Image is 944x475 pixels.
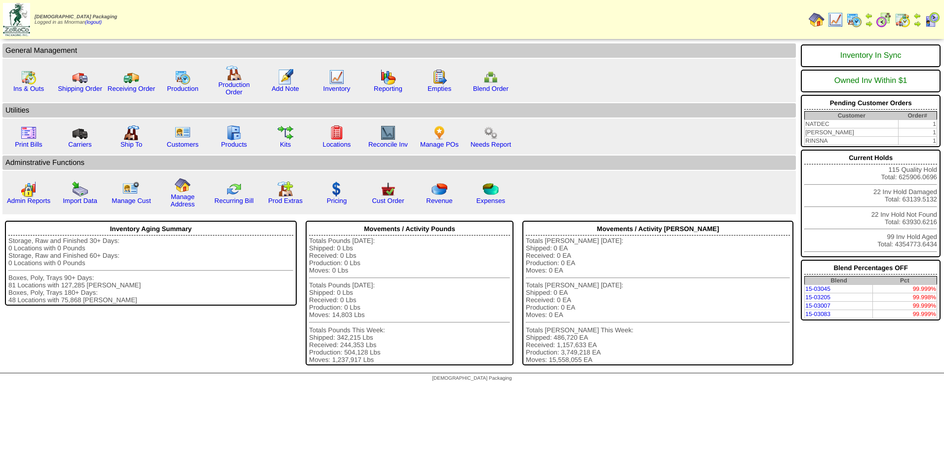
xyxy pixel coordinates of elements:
img: pie_chart.png [432,181,447,197]
a: Add Note [272,85,299,92]
div: Owned Inv Within $1 [804,72,937,90]
img: zoroco-logo-small.webp [3,3,30,36]
a: Receiving Order [108,85,155,92]
a: Expenses [476,197,506,204]
td: RINSNA [805,137,899,145]
a: Cust Order [372,197,404,204]
div: Storage, Raw and Finished 30+ Days: 0 Locations with 0 Pounds Storage, Raw and Finished 60+ Days:... [8,237,293,304]
img: truck.gif [72,69,88,85]
div: Pending Customer Orders [804,97,937,110]
td: 1 [898,120,937,128]
img: cust_order.png [380,181,396,197]
a: 15-03007 [805,302,830,309]
img: truck3.gif [72,125,88,141]
img: calendarprod.gif [846,12,862,28]
div: Inventory Aging Summary [8,223,293,236]
a: Shipping Order [58,85,102,92]
a: Production Order [218,81,250,96]
a: Pricing [327,197,347,204]
img: invoice2.gif [21,125,37,141]
img: prodextras.gif [277,181,293,197]
a: Manage Address [171,193,195,208]
img: workorder.gif [432,69,447,85]
img: reconcile.gif [226,181,242,197]
td: 99.999% [873,310,937,318]
img: calendarcustomer.gif [924,12,940,28]
img: orders.gif [277,69,293,85]
td: 1 [898,137,937,145]
a: Manage Cust [112,197,151,204]
td: 99.999% [873,302,937,310]
a: Needs Report [471,141,511,148]
img: workflow.png [483,125,499,141]
td: Utilities [2,103,796,118]
img: arrowleft.gif [913,12,921,20]
a: 15-03045 [805,285,830,292]
td: General Management [2,43,796,58]
a: Revenue [426,197,452,204]
div: Totals [PERSON_NAME] [DATE]: Shipped: 0 EA Received: 0 EA Production: 0 EA Moves: 0 EA Totals [PE... [526,237,790,363]
img: factory.gif [226,65,242,81]
img: pie_chart2.png [483,181,499,197]
td: 99.998% [873,293,937,302]
a: Blend Order [473,85,509,92]
img: arrowleft.gif [865,12,873,20]
div: Inventory In Sync [804,46,937,65]
a: Ship To [120,141,142,148]
div: Blend Percentages OFF [804,262,937,275]
th: Pct [873,277,937,285]
img: import.gif [72,181,88,197]
img: home.gif [809,12,825,28]
img: locations.gif [329,125,345,141]
div: Totals Pounds [DATE]: Shipped: 0 Lbs Received: 0 Lbs Production: 0 Lbs Moves: 0 Lbs Totals Pounds... [309,237,510,363]
a: Customers [167,141,198,148]
span: [DEMOGRAPHIC_DATA] Packaging [432,376,511,381]
a: Inventory [323,85,351,92]
a: Reconcile Inv [368,141,408,148]
span: Logged in as Mnorman [35,14,117,25]
a: Reporting [374,85,402,92]
a: Manage POs [420,141,459,148]
img: calendarinout.gif [21,69,37,85]
img: managecust.png [122,181,141,197]
a: Carriers [68,141,91,148]
a: Production [167,85,198,92]
a: 15-03205 [805,294,830,301]
div: Movements / Activity [PERSON_NAME] [526,223,790,236]
img: customers.gif [175,125,191,141]
img: line_graph.gif [329,69,345,85]
a: 15-03083 [805,311,830,317]
img: home.gif [175,177,191,193]
img: network.png [483,69,499,85]
img: graph2.png [21,181,37,197]
img: line_graph2.gif [380,125,396,141]
img: calendarinout.gif [895,12,910,28]
img: dollar.gif [329,181,345,197]
td: NATDEC [805,120,899,128]
img: workflow.gif [277,125,293,141]
img: line_graph.gif [827,12,843,28]
img: truck2.gif [123,69,139,85]
img: calendarprod.gif [175,69,191,85]
th: Customer [805,112,899,120]
td: Adminstrative Functions [2,156,796,170]
img: calendarblend.gif [876,12,892,28]
span: [DEMOGRAPHIC_DATA] Packaging [35,14,117,20]
a: Kits [280,141,291,148]
img: po.png [432,125,447,141]
img: arrowright.gif [913,20,921,28]
div: Movements / Activity Pounds [309,223,510,236]
td: 1 [898,128,937,137]
div: 115 Quality Hold Total: 625906.0696 22 Inv Hold Damaged Total: 63139.5132 22 Inv Hold Not Found T... [801,150,941,257]
th: Blend [805,277,873,285]
a: Prod Extras [268,197,303,204]
img: arrowright.gif [865,20,873,28]
img: factory2.gif [123,125,139,141]
div: Current Holds [804,152,937,164]
a: Print Bills [15,141,42,148]
img: cabinet.gif [226,125,242,141]
a: Locations [322,141,351,148]
a: Import Data [63,197,97,204]
a: Admin Reports [7,197,50,204]
th: Order# [898,112,937,120]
